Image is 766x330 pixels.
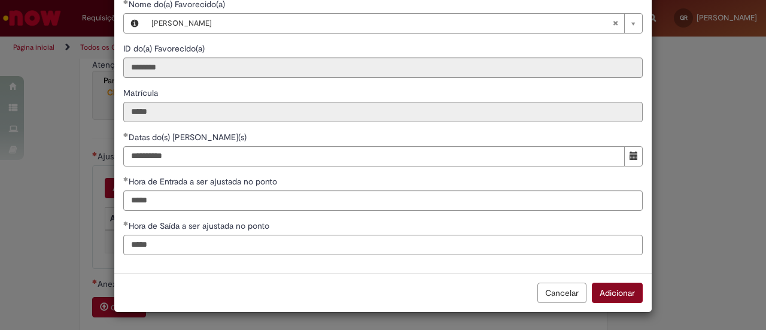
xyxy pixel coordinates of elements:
[145,14,642,33] a: [PERSON_NAME]Limpar campo Nome do(a) Favorecido(a)
[123,177,129,181] span: Obrigatório Preenchido
[624,146,643,166] button: Mostrar calendário para Datas do(s) Ajuste(s)
[129,132,249,143] span: Datas do(s) [PERSON_NAME](s)
[592,283,643,303] button: Adicionar
[124,14,145,33] button: Nome do(a) Favorecido(a), Visualizar este registro Gabriela Martins Rocha
[123,43,207,54] span: Somente leitura - ID do(a) Favorecido(a)
[606,14,624,33] abbr: Limpar campo Nome do(a) Favorecido(a)
[129,220,272,231] span: Hora de Saída a ser ajustada no ponto
[123,146,625,166] input: Datas do(s) Ajuste(s) 26 August 2025 Tuesday
[123,102,643,122] input: Matrícula
[123,190,643,211] input: Hora de Entrada a ser ajustada no ponto
[123,235,643,255] input: Hora de Saída a ser ajustada no ponto
[129,176,279,187] span: Hora de Entrada a ser ajustada no ponto
[123,87,160,98] span: Somente leitura - Matrícula
[123,57,643,78] input: ID do(a) Favorecido(a)
[123,132,129,137] span: Obrigatório Preenchido
[151,14,612,33] span: [PERSON_NAME]
[123,221,129,226] span: Obrigatório Preenchido
[537,283,586,303] button: Cancelar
